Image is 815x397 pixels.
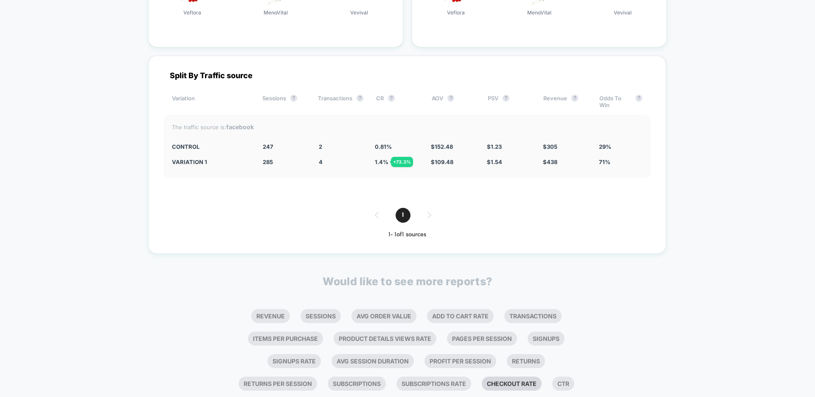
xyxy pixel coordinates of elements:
[328,377,386,391] li: Subscriptions
[431,159,453,165] span: $ 109.48
[357,95,363,102] button: ?
[301,309,341,323] li: Sessions
[172,159,250,165] div: Variation 1
[172,123,642,130] div: The traffic source is:
[503,95,509,102] button: ?
[239,377,317,391] li: Returns Per Session
[396,208,410,223] span: 1
[375,143,392,150] span: 0.81 %
[482,377,542,391] li: Checkout Rate
[427,309,494,323] li: Add To Cart Rate
[599,159,642,165] div: 71%
[351,309,416,323] li: Avg Order Value
[504,309,562,323] li: Transactions
[432,95,475,108] div: AOV
[267,354,321,368] li: Signups Rate
[262,95,305,108] div: Sessions
[543,143,557,150] span: $ 305
[528,332,565,346] li: Signups
[332,354,414,368] li: Avg Session Duration
[635,95,642,102] button: ?
[391,157,413,167] div: + 73.3 %
[488,95,531,108] div: PSV
[183,9,201,16] span: Veflora
[571,95,578,102] button: ?
[318,95,363,108] div: Transactions
[290,95,297,102] button: ?
[599,95,642,108] div: Odds To Win
[323,275,492,288] p: Would like to see more reports?
[487,143,502,150] span: $ 1.23
[507,354,545,368] li: Returns
[376,95,419,108] div: CR
[263,159,273,165] span: 285
[375,159,388,165] span: 1.4 %
[431,143,453,150] span: $ 152.48
[447,332,517,346] li: Pages Per Session
[226,123,254,130] strong: facebook
[543,95,586,108] div: Revenue
[319,143,322,150] span: 2
[163,231,651,238] div: 1 - 1 of 1 sources
[447,95,454,102] button: ?
[527,9,551,16] span: MenoVital
[447,9,465,16] span: Veflora
[334,332,436,346] li: Product Details Views Rate
[552,377,574,391] li: Ctr
[487,159,502,165] span: $ 1.54
[248,332,323,346] li: Items Per Purchase
[424,354,496,368] li: Profit Per Session
[172,143,250,150] div: CONTROL
[388,95,395,102] button: ?
[396,377,471,391] li: Subscriptions Rate
[319,159,323,165] span: 4
[264,9,288,16] span: MenoVital
[163,71,651,80] div: Split By Traffic source
[350,9,368,16] span: Vevival
[614,9,632,16] span: Vevival
[251,309,290,323] li: Revenue
[599,143,642,150] div: 29%
[543,159,557,165] span: $ 438
[172,95,250,108] div: Variation
[263,143,273,150] span: 247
